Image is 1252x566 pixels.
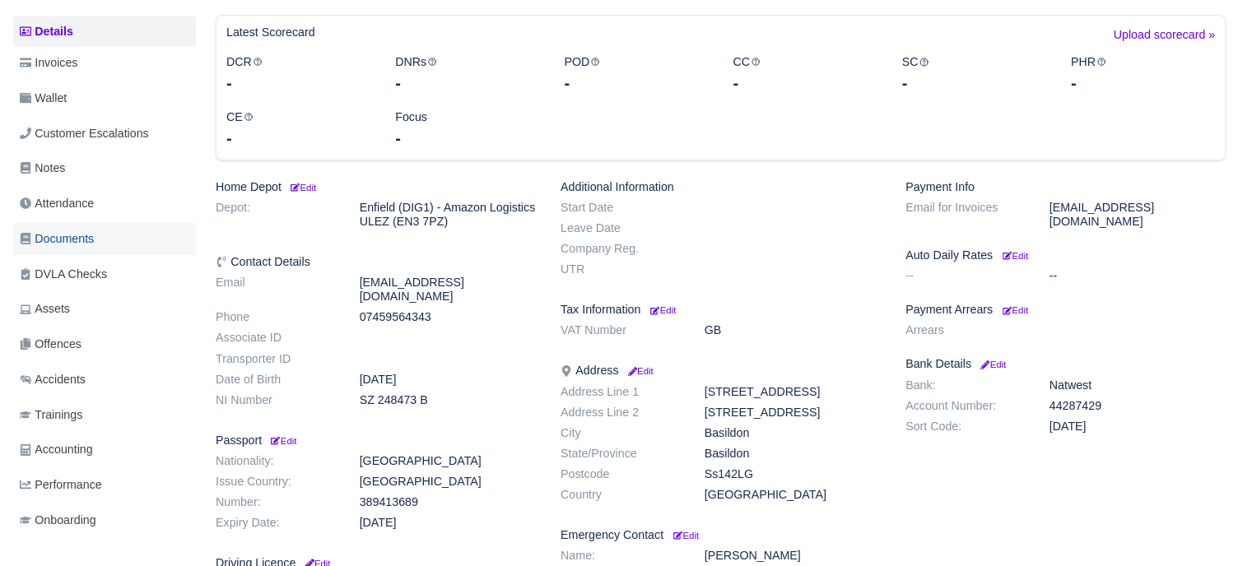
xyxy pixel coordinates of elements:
span: Offences [20,335,81,354]
span: Wallet [20,89,67,108]
a: Upload scorecard » [1114,26,1215,53]
div: - [226,127,370,150]
a: Edit [268,434,296,447]
h6: Auto Daily Rates [905,248,1226,262]
div: POD [552,53,720,95]
dt: Country [548,488,692,502]
a: Offences [13,328,196,360]
dd: -- [1037,269,1238,283]
small: Edit [978,360,1006,369]
dt: UTR [548,262,692,276]
dt: Postcode [548,467,692,481]
dt: Start Date [548,201,692,215]
span: Accidents [20,370,86,389]
div: Focus [383,108,552,150]
dd: [GEOGRAPHIC_DATA] [347,454,548,468]
a: DVLA Checks [13,258,196,290]
dt: Account Number: [893,399,1037,413]
a: Onboarding [13,504,196,536]
dt: Phone [203,310,347,324]
small: Edit [1003,305,1028,315]
a: Edit [978,357,1006,370]
dt: Leave Date [548,221,692,235]
dt: -- [893,269,1037,283]
div: - [902,72,1046,95]
span: Notes [20,159,65,178]
h6: Tax Information [561,303,881,317]
a: Edit [625,364,653,377]
dd: 07459564343 [347,310,548,324]
small: Edit [650,305,676,315]
a: Edit [288,180,316,193]
dd: SZ 248473 B [347,393,548,407]
div: DNRs [383,53,552,95]
dd: GB [692,323,893,337]
small: Edit [625,366,653,376]
a: Assets [13,293,196,325]
dt: VAT Number [548,323,692,337]
dd: 389413689 [347,495,548,509]
dt: Expiry Date: [203,516,347,530]
dd: [PERSON_NAME] [692,549,893,563]
a: Documents [13,223,196,255]
div: - [1071,72,1215,95]
dt: Address Line 2 [548,406,692,420]
dt: Associate ID [203,331,347,345]
dt: Company Reg. [548,242,692,256]
span: Accounting [20,440,93,459]
dd: [DATE] [347,373,548,387]
h6: Address [561,364,881,378]
span: Documents [20,230,94,248]
h6: Home Depot [216,180,536,194]
dd: Natwest [1037,378,1238,392]
h6: Emergency Contact [561,528,881,542]
dt: State/Province [548,447,692,461]
span: Onboarding [20,511,96,530]
div: CC [720,53,889,95]
dd: 44287429 [1037,399,1238,413]
dd: [STREET_ADDRESS] [692,385,893,399]
iframe: Chat Widget [1170,487,1252,566]
dt: City [548,426,692,440]
dt: Bank: [893,378,1037,392]
dd: [GEOGRAPHIC_DATA] [692,488,893,502]
a: Accidents [13,364,196,396]
dt: Arrears [893,323,1037,337]
span: Customer Escalations [20,124,149,143]
span: Trainings [20,406,82,424]
span: Performance [20,476,102,494]
small: Edit [673,531,699,540]
dd: [EMAIL_ADDRESS][DOMAIN_NAME] [347,276,548,304]
h6: Payment Info [905,180,1226,194]
dt: Address Line 1 [548,385,692,399]
h6: Contact Details [216,255,536,269]
small: Edit [1003,251,1028,261]
a: Performance [13,469,196,501]
span: DVLA Checks [20,265,107,284]
dt: Depot: [203,201,347,229]
dd: [DATE] [1037,420,1238,434]
div: - [733,72,877,95]
dt: Transporter ID [203,352,347,366]
dd: [DATE] [347,516,548,530]
div: DCR [214,53,383,95]
div: - [395,127,539,150]
h6: Additional Information [561,180,881,194]
div: SC [890,53,1059,95]
dd: [GEOGRAPHIC_DATA] [347,475,548,489]
div: - [564,72,708,95]
dt: NI Number [203,393,347,407]
a: Accounting [13,434,196,466]
a: Edit [999,303,1028,316]
div: - [395,72,539,95]
a: Attendance [13,188,196,220]
dd: Basildon [692,447,893,461]
span: Invoices [20,53,77,72]
dt: Number: [203,495,347,509]
a: Details [13,16,196,47]
dd: Enfield (DIG1) - Amazon Logistics ULEZ (EN3 7PZ) [347,201,548,229]
a: Edit [999,248,1028,262]
dd: [EMAIL_ADDRESS][DOMAIN_NAME] [1037,201,1238,229]
dt: Nationality: [203,454,347,468]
